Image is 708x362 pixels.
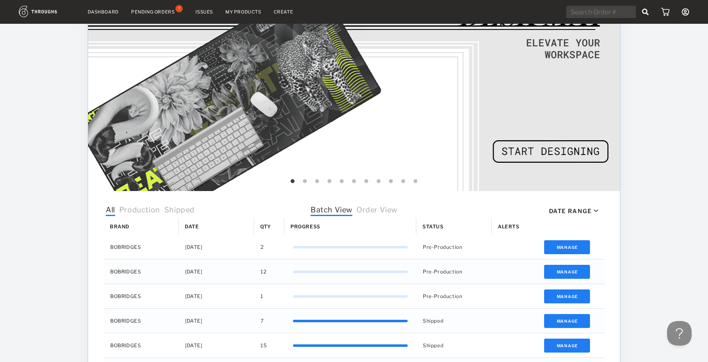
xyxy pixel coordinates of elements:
span: Status [422,223,444,230]
span: Progress [290,223,320,230]
div: Pre-Production [416,284,492,308]
div: Date Range [549,207,592,214]
img: logo.1c10ca64.svg [19,6,75,17]
button: Manage [544,339,590,353]
div: BOBRIDGES [104,260,179,284]
span: 12 [261,266,266,277]
button: Manage [544,289,590,303]
button: 1 [288,178,297,186]
span: All [106,205,115,216]
a: Dashboard [88,9,119,15]
button: 7 [362,178,370,186]
div: Shipped [416,333,492,357]
span: Shipped [164,205,195,216]
button: 6 [350,178,358,186]
div: [DATE] [179,235,254,259]
div: [DATE] [179,260,254,284]
button: 2 [301,178,309,186]
button: 9 [387,178,395,186]
div: Pending Orders [131,9,175,15]
div: Pre-Production [416,260,492,284]
span: Order View [356,205,397,216]
div: [DATE] [179,333,254,357]
span: 1 [261,291,263,302]
div: [DATE] [179,309,254,333]
button: 4 [325,178,334,186]
a: Create [274,9,293,15]
span: Production [119,205,160,216]
button: Manage [544,265,590,279]
button: Manage [544,240,590,254]
button: 3 [313,178,321,186]
iframe: Toggle Customer Support [667,321,692,346]
div: BOBRIDGES [104,235,179,259]
span: Batch View [311,205,352,216]
button: 5 [338,178,346,186]
button: 11 [411,178,420,186]
div: Press SPACE to select this row. [104,235,605,260]
button: 10 [399,178,407,186]
div: Shipped [416,309,492,333]
span: Brand [110,223,129,230]
span: 7 [261,316,264,326]
button: 8 [374,178,383,186]
span: 2 [261,242,264,253]
button: Manage [544,314,590,328]
div: Press SPACE to select this row. [104,309,605,333]
div: Press SPACE to select this row. [104,333,605,358]
div: BOBRIDGES [104,284,179,308]
span: 15 [261,340,267,351]
div: Press SPACE to select this row. [104,260,605,284]
div: 7 [175,5,183,12]
span: Date [185,223,199,230]
div: Press SPACE to select this row. [104,284,605,309]
div: BOBRIDGES [104,309,179,333]
input: Search Order # [566,6,636,18]
span: Alerts [498,223,520,230]
a: Issues [195,9,213,15]
a: My Products [225,9,261,15]
div: Pre-Production [416,235,492,259]
img: icon_cart.dab5cea1.svg [661,8,669,16]
a: Pending Orders7 [131,8,183,16]
span: Qty [260,223,271,230]
div: [DATE] [179,284,254,308]
div: BOBRIDGES [104,333,179,357]
img: icon_caret_down_black.69fb8af9.svg [594,209,598,212]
